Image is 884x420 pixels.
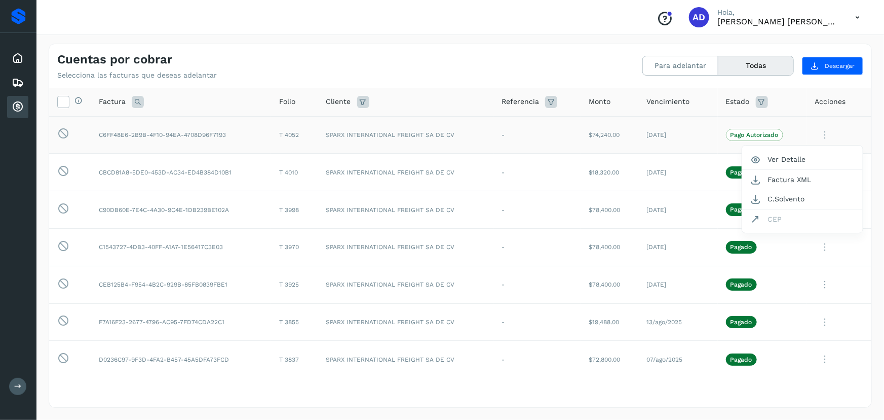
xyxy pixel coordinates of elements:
[7,72,28,94] div: Embarques
[742,189,863,209] button: C.Solvento
[7,47,28,69] div: Inicio
[742,209,863,229] button: CEP
[742,170,863,189] button: Factura XML
[7,96,28,118] div: Cuentas por cobrar
[742,150,863,169] button: Ver Detalle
